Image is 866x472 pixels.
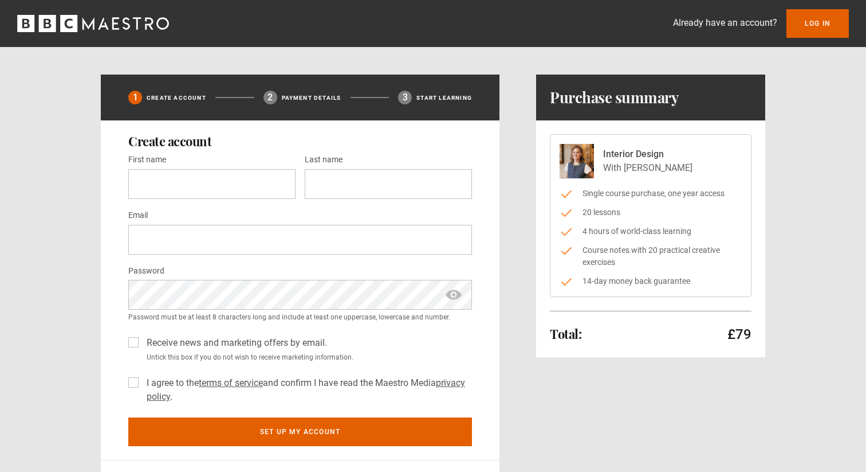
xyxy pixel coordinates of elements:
small: Untick this box if you do not wish to receive marketing information. [142,352,472,362]
label: Receive news and marketing offers by email. [142,336,327,350]
p: Start learning [416,93,472,102]
p: Already have an account? [673,16,777,30]
a: Log In [786,9,849,38]
li: 20 lessons [560,206,742,219]
p: Payment details [282,93,341,102]
label: Password [128,264,164,278]
p: With [PERSON_NAME] [603,161,692,175]
li: 4 hours of world-class learning [560,225,742,237]
h2: Create account [128,134,472,148]
label: I agree to the and confirm I have read the Maestro Media . [142,376,472,404]
li: 14-day money back guarantee [560,275,742,287]
li: Course notes with 20 practical creative exercises [560,244,742,268]
h2: Total: [550,327,581,341]
label: Last name [305,153,343,167]
small: Password must be at least 8 characters long and include at least one uppercase, lowercase and num... [128,312,472,322]
h1: Purchase summary [550,88,679,107]
div: 2 [263,91,277,104]
div: 1 [128,91,142,104]
a: terms of service [199,377,263,388]
svg: BBC Maestro [17,15,169,32]
span: show password [444,280,463,310]
label: Email [128,209,148,223]
li: Single course purchase, one year access [560,188,742,200]
div: 3 [398,91,412,104]
p: Interior Design [603,147,692,161]
p: £79 [727,325,751,344]
p: Create Account [147,93,206,102]
button: Set up my account [128,418,472,446]
label: First name [128,153,166,167]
